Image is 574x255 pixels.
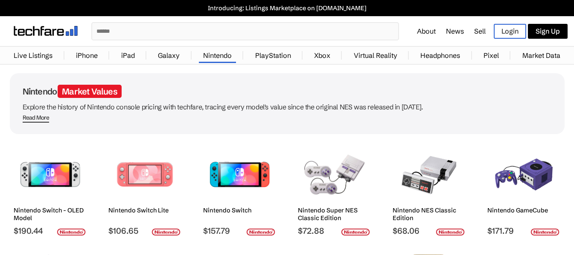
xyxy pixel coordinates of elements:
img: nintendo-logo [152,228,181,236]
a: Sign Up [528,24,568,39]
span: $171.79 [487,226,560,236]
img: nintendo-logo [246,228,275,236]
span: $190.44 [14,226,87,236]
a: Nintendo GameCube Nintendo GameCube $171.79 nintendo-logo [484,143,565,236]
img: Nintendo GameCube [494,147,554,202]
img: nintendo-logo [530,228,559,236]
h1: Nintendo [23,86,552,97]
a: Virtual Reality [350,47,402,64]
a: iPhone [72,47,102,64]
span: $157.79 [203,226,276,236]
span: Read More [23,114,50,123]
div: Read More [23,114,50,121]
span: Market Values [58,85,122,98]
p: Explore the history of Nintendo console pricing with techfare, tracing every model's value since ... [23,101,552,113]
a: Sell [474,27,486,35]
a: iPad [117,47,139,64]
span: $72.88 [298,226,371,236]
a: Xbox [310,47,335,64]
a: Nintendo Switch Lite Nintendo Switch Lite $106.65 nintendo-logo [105,143,186,236]
h2: Nintendo Switch - OLED Model [14,206,87,222]
img: nintendo-logo [436,228,465,236]
a: Nintendo NES Classic Edition Nintendo NES Classic Edition $68.06 nintendo-logo [389,143,470,236]
a: Nintendo Super NES Classic Edition Nintendo Super NES Classic Edition $72.88 nintendo-logo [294,143,375,236]
h2: Nintendo Switch Lite [108,206,181,214]
a: Pixel [479,47,503,64]
img: nintendo-logo [57,228,86,236]
img: Nintendo Switch (OLED Model) [20,147,80,202]
a: About [417,27,436,35]
a: Introducing: Listings Marketplace on [DOMAIN_NAME] [4,4,570,12]
a: Market Data [518,47,565,64]
img: Nintendo Super NES Classic Edition [304,147,364,202]
img: Nintendo Switch [210,147,270,202]
h2: Nintendo Super NES Classic Edition [298,206,371,222]
a: Login [494,24,526,39]
img: Nintendo Switch Lite [115,147,175,202]
a: Headphones [416,47,464,64]
img: Nintendo NES Classic Edition [399,147,459,202]
a: News [446,27,464,35]
span: $106.65 [108,226,181,236]
img: techfare logo [14,26,78,36]
a: Live Listings [9,47,57,64]
a: PlayStation [251,47,295,64]
a: Nintendo [199,47,236,64]
span: $68.06 [393,226,466,236]
a: Galaxy [154,47,184,64]
h2: Nintendo GameCube [487,206,560,214]
img: nintendo-logo [341,228,370,236]
a: Nintendo Switch (OLED Model) Nintendo Switch - OLED Model $190.44 nintendo-logo [10,143,91,236]
h2: Nintendo NES Classic Edition [393,206,466,222]
a: Nintendo Switch Nintendo Switch $157.79 nintendo-logo [199,143,280,236]
h2: Nintendo Switch [203,206,276,214]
